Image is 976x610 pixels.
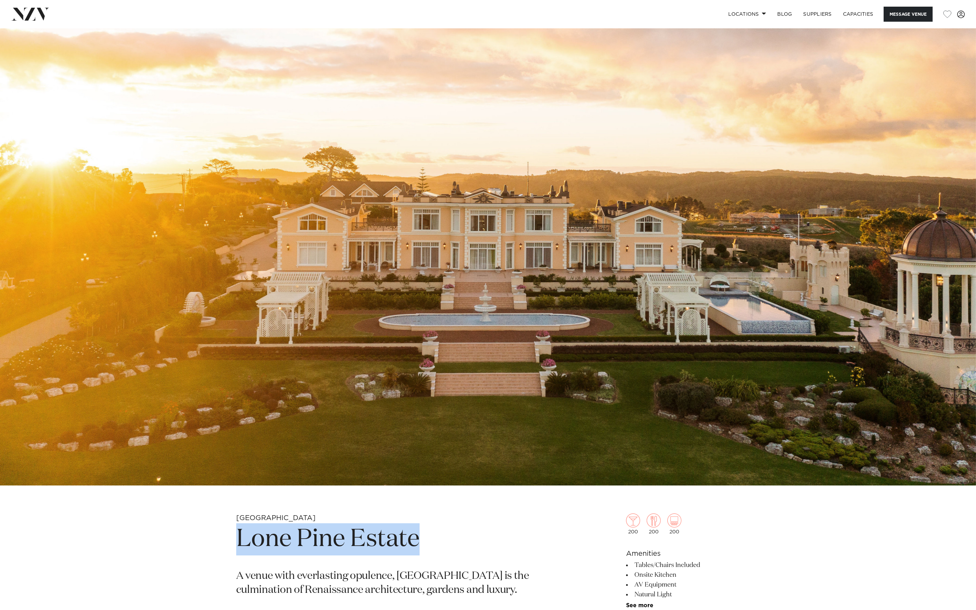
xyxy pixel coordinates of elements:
h6: Amenities [626,548,740,559]
img: cocktail.png [626,513,640,527]
img: theatre.png [667,513,681,527]
li: AV Equipment [626,580,740,590]
li: Natural Light [626,590,740,600]
div: 200 [647,513,661,534]
li: Tables/Chairs Included [626,560,740,570]
img: nzv-logo.png [11,8,49,20]
p: A venue with everlasting opulence, [GEOGRAPHIC_DATA] is the culmination of Renaissance architectu... [236,569,576,597]
div: 200 [626,513,640,534]
a: SUPPLIERS [798,7,837,22]
a: Capacities [837,7,879,22]
small: [GEOGRAPHIC_DATA] [236,515,316,522]
img: dining.png [647,513,661,527]
a: Locations [723,7,772,22]
h1: Lone Pine Estate [236,523,576,555]
button: Message Venue [884,7,933,22]
li: Onsite Kitchen [626,570,740,580]
a: BLOG [772,7,798,22]
div: 200 [667,513,681,534]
